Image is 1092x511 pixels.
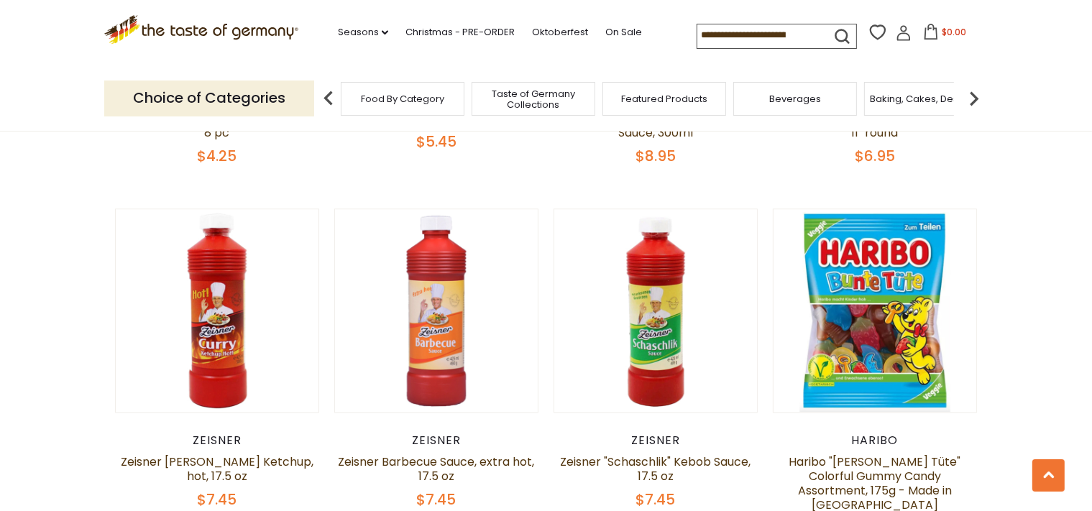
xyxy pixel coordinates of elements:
[621,93,707,104] a: Featured Products
[338,24,388,40] a: Seasons
[405,24,515,40] a: Christmas - PRE-ORDER
[942,26,966,38] span: $0.00
[197,489,237,510] span: $7.45
[636,489,676,510] span: $7.45
[121,454,313,484] a: Zeisner [PERSON_NAME] Ketchup, hot, 17.5 oz
[361,93,444,104] a: Food By Category
[335,209,538,413] img: Zeisner Barbecue Sauce, extra hot, 17.5 oz
[773,433,978,448] div: Haribo
[871,93,982,104] a: Baking, Cakes, Desserts
[476,88,591,110] a: Taste of Germany Collections
[855,146,895,166] span: $6.95
[605,24,642,40] a: On Sale
[774,209,977,413] img: Haribo "Bunte Tüte" Colorful Gummy Candy Assortment, 175g - Made in Germany
[914,24,976,45] button: $0.00
[115,433,320,448] div: Zeisner
[338,454,534,484] a: Zeisner Barbecue Sauce, extra hot, 17.5 oz
[104,80,314,116] p: Choice of Categories
[554,209,758,413] img: Zeisner "Schaschlik" Kebob Sauce, 17.5 oz
[769,93,821,104] a: Beverages
[636,146,676,166] span: $8.95
[197,146,237,166] span: $4.25
[554,433,758,448] div: Zeisner
[561,454,751,484] a: Zeisner "Schaschlik" Kebob Sauce, 17.5 oz
[532,24,588,40] a: Oktoberfest
[334,433,539,448] div: Zeisner
[314,84,343,113] img: previous arrow
[416,132,456,152] span: $5.45
[416,489,456,510] span: $7.45
[116,209,319,413] img: Zeisner Curry Ketchup, hot, 17.5 oz
[960,84,988,113] img: next arrow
